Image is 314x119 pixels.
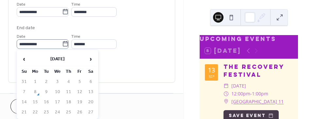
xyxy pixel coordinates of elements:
span: 12:00pm [231,90,250,98]
div: Sep [209,75,214,78]
span: Date [17,33,25,40]
td: 5 [74,77,85,87]
td: 1 [30,77,41,87]
button: Cancel [10,99,51,114]
td: 27 [86,108,96,117]
td: 15 [30,97,41,107]
span: Date [17,1,25,8]
td: 9 [41,87,52,97]
td: 4 [63,77,74,87]
div: ​ [223,90,229,98]
td: 2 [41,77,52,87]
th: Mo [30,67,41,76]
td: 8 [30,87,41,97]
td: 22 [30,108,41,117]
td: 12 [74,87,85,97]
span: 1:00pm [252,90,268,98]
td: 16 [41,97,52,107]
span: ‹ [19,52,29,66]
th: We [52,67,63,76]
span: [DATE] [231,82,246,90]
td: 14 [19,97,29,107]
td: 6 [86,77,96,87]
span: › [86,52,96,66]
td: 20 [86,97,96,107]
th: Tu [41,67,52,76]
div: ​ [223,98,229,106]
th: Th [63,67,74,76]
span: - [250,90,252,98]
td: 23 [41,108,52,117]
a: [GEOGRAPHIC_DATA] 11 [231,98,284,106]
td: 10 [52,87,63,97]
td: 21 [19,108,29,117]
div: ​ [223,82,229,90]
th: Fr [74,67,85,76]
td: 17 [52,97,63,107]
span: Time [71,33,80,40]
div: Upcoming events [200,35,298,43]
div: The Recovery Festival [223,63,293,79]
td: 13 [86,87,96,97]
td: 31 [19,77,29,87]
td: 25 [63,108,74,117]
th: [DATE] [30,52,85,66]
td: 26 [74,108,85,117]
th: Su [19,67,29,76]
td: 11 [63,87,74,97]
div: 13 [208,67,215,73]
span: Time [71,1,80,8]
td: 3 [52,77,63,87]
th: Sa [86,67,96,76]
div: End date [17,25,35,31]
td: 7 [19,87,29,97]
td: 18 [63,97,74,107]
td: 19 [74,97,85,107]
td: 24 [52,108,63,117]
